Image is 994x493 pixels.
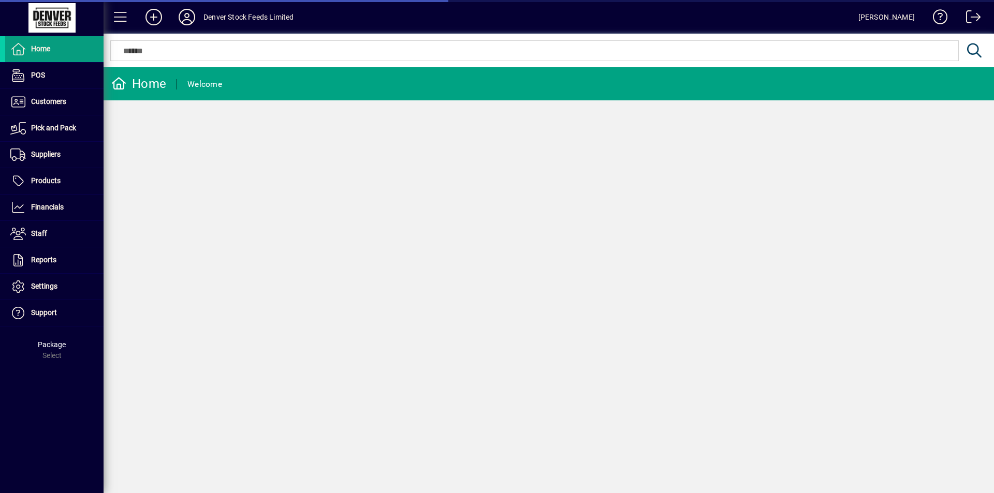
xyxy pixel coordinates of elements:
[170,8,203,26] button: Profile
[5,300,104,326] a: Support
[5,247,104,273] a: Reports
[31,203,64,211] span: Financials
[31,176,61,185] span: Products
[5,221,104,247] a: Staff
[5,89,104,115] a: Customers
[958,2,981,36] a: Logout
[31,282,57,290] span: Settings
[31,71,45,79] span: POS
[111,76,166,92] div: Home
[38,340,66,349] span: Package
[187,76,222,93] div: Welcome
[31,308,57,317] span: Support
[5,195,104,220] a: Financials
[925,2,948,36] a: Knowledge Base
[31,256,56,264] span: Reports
[858,9,915,25] div: [PERSON_NAME]
[5,168,104,194] a: Products
[31,97,66,106] span: Customers
[31,150,61,158] span: Suppliers
[31,229,47,237] span: Staff
[203,9,294,25] div: Denver Stock Feeds Limited
[5,115,104,141] a: Pick and Pack
[31,44,50,53] span: Home
[5,142,104,168] a: Suppliers
[31,124,76,132] span: Pick and Pack
[5,274,104,300] a: Settings
[5,63,104,88] a: POS
[137,8,170,26] button: Add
